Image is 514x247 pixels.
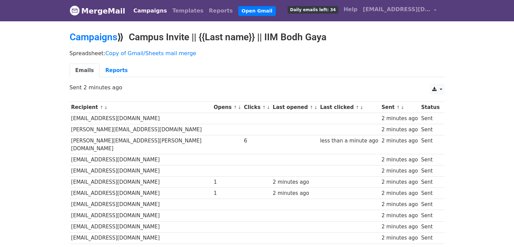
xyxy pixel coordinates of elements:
p: Sent 2 minutes ago [70,84,445,91]
td: Sent [419,232,441,244]
a: ↑ [356,105,359,110]
td: [EMAIL_ADDRESS][DOMAIN_NAME] [70,154,212,165]
h2: ⟫ Campus Invite || {{Last name}} || IIM Bodh Gaya [70,31,445,43]
a: Reports [206,4,236,18]
div: 2 minutes ago [382,167,418,175]
div: 2 minutes ago [382,115,418,122]
td: [EMAIL_ADDRESS][DOMAIN_NAME] [70,188,212,199]
a: Reports [100,64,133,77]
span: [EMAIL_ADDRESS][DOMAIN_NAME] [363,5,431,14]
a: ↑ [262,105,266,110]
div: 2 minutes ago [273,189,317,197]
td: Sent [419,154,441,165]
span: Daily emails left: 34 [288,6,338,14]
a: Campaigns [70,31,117,43]
td: [PERSON_NAME][EMAIL_ADDRESS][PERSON_NAME][DOMAIN_NAME] [70,135,212,154]
td: Sent [419,135,441,154]
a: ↑ [310,105,313,110]
a: ↓ [401,105,405,110]
a: Daily emails left: 34 [285,3,341,16]
td: Sent [419,177,441,188]
div: 2 minutes ago [382,212,418,220]
img: MergeMail logo [70,5,80,16]
td: Sent [419,221,441,232]
th: Status [419,102,441,113]
td: [EMAIL_ADDRESS][DOMAIN_NAME] [70,221,212,232]
td: Sent [419,165,441,177]
p: Spreadsheet: [70,50,445,57]
div: 1 [214,178,241,186]
div: 2 minutes ago [382,156,418,164]
a: MergeMail [70,4,125,18]
a: Emails [70,64,100,77]
div: 2 minutes ago [382,189,418,197]
th: Recipient [70,102,212,113]
td: [EMAIL_ADDRESS][DOMAIN_NAME] [70,177,212,188]
th: Opens [212,102,242,113]
td: Sent [419,113,441,124]
td: [EMAIL_ADDRESS][DOMAIN_NAME] [70,165,212,177]
div: 2 minutes ago [382,234,418,242]
div: less than a minute ago [320,137,378,145]
td: [EMAIL_ADDRESS][DOMAIN_NAME] [70,210,212,221]
a: ↓ [267,105,270,110]
a: Templates [170,4,206,18]
td: [EMAIL_ADDRESS][DOMAIN_NAME] [70,232,212,244]
a: ↑ [234,105,237,110]
div: 2 minutes ago [382,126,418,134]
a: ↓ [238,105,241,110]
td: Sent [419,188,441,199]
div: 6 [244,137,270,145]
a: ↓ [360,105,364,110]
a: [EMAIL_ADDRESS][DOMAIN_NAME] [360,3,439,19]
a: ↓ [104,105,108,110]
th: Clicks [242,102,271,113]
a: Campaigns [131,4,170,18]
a: ↓ [314,105,318,110]
td: [EMAIL_ADDRESS][DOMAIN_NAME] [70,113,212,124]
th: Sent [380,102,419,113]
a: ↑ [396,105,400,110]
td: [PERSON_NAME][EMAIL_ADDRESS][DOMAIN_NAME] [70,124,212,135]
a: Copy of Gmail/Sheets mail merge [105,50,196,57]
td: Sent [419,124,441,135]
td: Sent [419,199,441,210]
a: Help [341,3,360,16]
div: 2 minutes ago [382,223,418,231]
div: 2 minutes ago [382,201,418,208]
div: 2 minutes ago [382,137,418,145]
td: [EMAIL_ADDRESS][DOMAIN_NAME] [70,199,212,210]
div: 2 minutes ago [382,178,418,186]
a: Open Gmail [238,6,276,16]
div: 2 minutes ago [273,178,317,186]
div: 1 [214,189,241,197]
th: Last clicked [318,102,380,113]
a: ↑ [100,105,103,110]
th: Last opened [271,102,318,113]
td: Sent [419,210,441,221]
